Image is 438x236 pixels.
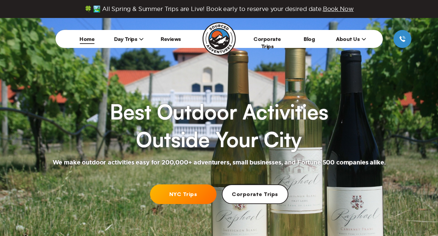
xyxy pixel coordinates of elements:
h1: Best Outdoor Activities Outside Your City [110,98,328,153]
img: Sourced Adventures company logo [203,22,236,56]
a: Blog [304,36,315,42]
a: NYC Trips [150,184,217,204]
span: 🍀 🏞️ All Spring & Summer Trips are Live! Book early to reserve your desired date. [84,5,354,13]
a: Home [79,36,94,42]
a: Corporate Trips [253,36,281,50]
span: Book Now [323,6,354,12]
span: About Us [336,36,366,42]
a: Corporate Trips [222,184,288,204]
h2: We make outdoor activities easy for 200,000+ adventurers, small businesses, and Fortune 500 compa... [53,159,386,167]
span: Day Trips [114,36,144,42]
a: Reviews [161,36,181,42]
